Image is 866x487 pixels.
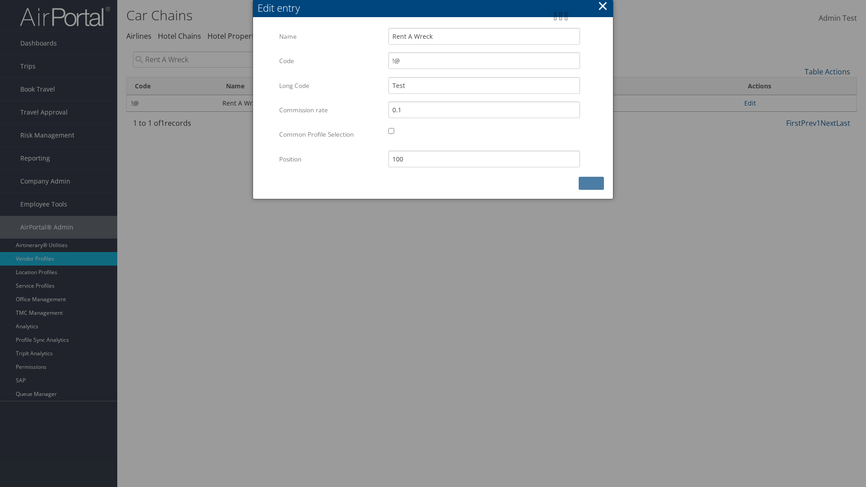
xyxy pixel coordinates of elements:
label: Commission rate [279,101,382,119]
div: Edit entry [258,1,613,15]
label: Long Code [279,77,382,94]
label: Position [279,151,382,168]
label: Common Profile Selection [279,126,382,143]
label: Name [279,28,382,45]
label: Code [279,52,382,69]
